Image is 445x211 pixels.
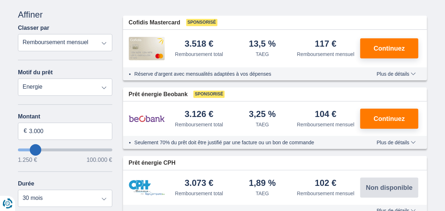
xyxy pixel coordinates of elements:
[377,140,416,145] span: Plus de détails
[185,110,214,119] div: 3.126 €
[366,184,413,191] span: Non disponible
[371,140,421,145] button: Plus de détails
[185,39,214,49] div: 3.518 €
[297,190,355,197] div: Remboursement mensuel
[297,121,355,128] div: Remboursement mensuel
[175,190,223,197] div: Remboursement total
[186,19,217,26] span: Sponsorisé
[175,51,223,58] div: Remboursement total
[249,179,276,188] div: 1,89 %
[18,9,112,21] div: Affiner
[129,19,181,27] span: Cofidis Mastercard
[135,70,356,78] li: Réserve d'argent avec mensualités adaptées à vos dépenses
[360,178,418,198] button: Non disponible
[256,190,269,197] div: TAEG
[18,149,112,151] input: wantToBorrow
[129,90,188,99] span: Prêt énergie Beobank
[185,179,214,188] div: 3.073 €
[297,51,355,58] div: Remboursement mensuel
[249,39,276,49] div: 13,5 %
[315,39,337,49] div: 117 €
[360,38,418,58] button: Continuez
[129,37,165,60] img: pret personnel Cofidis CC
[175,121,223,128] div: Remboursement total
[193,91,225,98] span: Sponsorisé
[377,71,416,76] span: Plus de détails
[18,113,112,120] label: Montant
[135,139,356,146] li: Seulement 70% du prêt doit être justifié par une facture ou un bon de commande
[129,159,176,167] span: Prêt énergie CPH
[374,116,405,122] span: Continuez
[315,179,337,188] div: 102 €
[86,157,112,163] span: 100.000 €
[129,180,165,196] img: pret personnel CPH Banque
[18,69,53,76] label: Motif du prêt
[360,109,418,129] button: Continuez
[18,157,37,163] span: 1.250 €
[24,127,27,135] span: €
[371,71,421,77] button: Plus de détails
[18,180,34,187] label: Durée
[256,51,269,58] div: TAEG
[315,110,337,119] div: 104 €
[18,25,49,31] label: Classer par
[129,110,165,128] img: pret personnel Beobank
[256,121,269,128] div: TAEG
[374,45,405,52] span: Continuez
[249,110,276,119] div: 3,25 %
